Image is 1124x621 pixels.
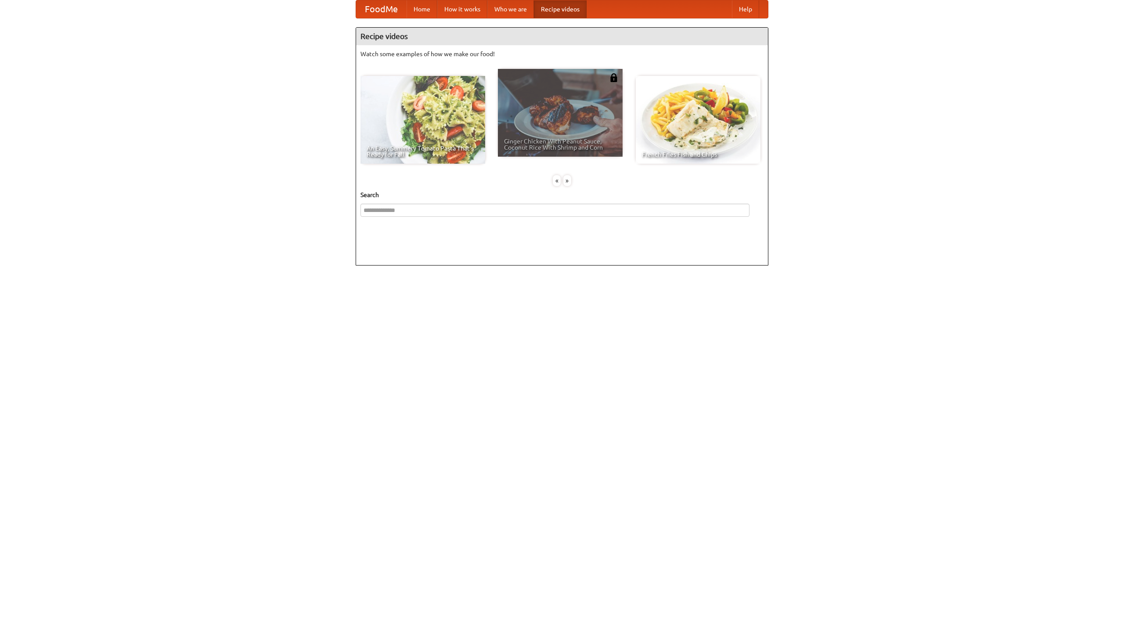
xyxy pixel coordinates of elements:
[636,76,760,164] a: French Fries Fish and Chips
[407,0,437,18] a: Home
[553,175,561,186] div: «
[356,0,407,18] a: FoodMe
[732,0,759,18] a: Help
[360,76,485,164] a: An Easy, Summery Tomato Pasta That's Ready for Fall
[534,0,587,18] a: Recipe videos
[360,190,764,199] h5: Search
[487,0,534,18] a: Who we are
[563,175,571,186] div: »
[356,28,768,45] h4: Recipe videos
[360,50,764,58] p: Watch some examples of how we make our food!
[609,73,618,82] img: 483408.png
[367,145,479,158] span: An Easy, Summery Tomato Pasta That's Ready for Fall
[437,0,487,18] a: How it works
[642,151,754,158] span: French Fries Fish and Chips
